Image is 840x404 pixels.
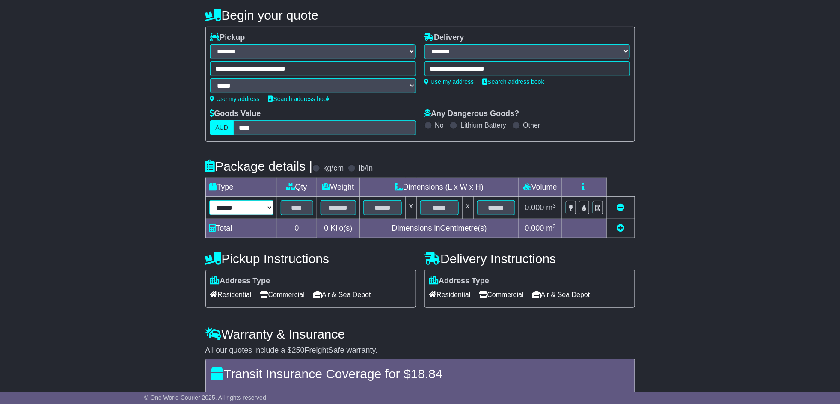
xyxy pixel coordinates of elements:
[424,33,464,42] label: Delivery
[324,224,328,232] span: 0
[360,219,519,238] td: Dimensions in Centimetre(s)
[211,367,629,381] h4: Transit Insurance Coverage for $
[519,178,562,197] td: Volume
[268,95,330,102] a: Search address book
[435,121,444,129] label: No
[205,8,635,22] h4: Begin your quote
[277,219,317,238] td: 0
[546,224,556,232] span: m
[360,178,519,197] td: Dimensions (L x W x H)
[323,164,344,173] label: kg/cm
[205,219,277,238] td: Total
[205,159,313,173] h4: Package details |
[210,120,234,135] label: AUD
[210,95,260,102] a: Use my address
[525,203,544,212] span: 0.000
[523,121,540,129] label: Other
[546,203,556,212] span: m
[205,346,635,355] div: All our quotes include a $ FreightSafe warranty.
[205,327,635,341] h4: Warranty & Insurance
[553,223,556,229] sup: 3
[210,288,252,301] span: Residential
[532,288,590,301] span: Air & Sea Depot
[210,33,245,42] label: Pickup
[313,288,371,301] span: Air & Sea Depot
[406,197,417,219] td: x
[260,288,305,301] span: Commercial
[317,219,360,238] td: Kilo(s)
[205,252,416,266] h4: Pickup Instructions
[553,202,556,209] sup: 3
[411,367,443,381] span: 18.84
[424,109,519,119] label: Any Dangerous Goods?
[144,394,268,401] span: © One World Courier 2025. All rights reserved.
[424,78,474,85] a: Use my address
[424,252,635,266] h4: Delivery Instructions
[429,288,471,301] span: Residential
[462,197,473,219] td: x
[525,224,544,232] span: 0.000
[292,346,305,354] span: 250
[429,276,490,286] label: Address Type
[617,203,625,212] a: Remove this item
[460,121,506,129] label: Lithium Battery
[479,288,524,301] span: Commercial
[277,178,317,197] td: Qty
[359,164,373,173] label: lb/in
[483,78,544,85] a: Search address book
[317,178,360,197] td: Weight
[205,178,277,197] td: Type
[210,276,270,286] label: Address Type
[617,224,625,232] a: Add new item
[210,109,261,119] label: Goods Value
